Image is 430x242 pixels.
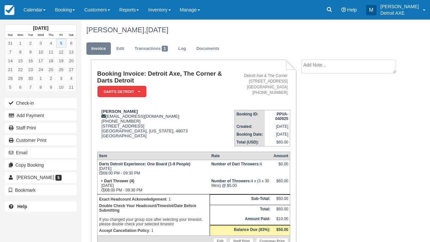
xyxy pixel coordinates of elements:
p: Detroit AXE [380,10,419,16]
th: Balance Due (83%): [210,225,272,235]
strong: Accept Cancellation Policy [99,228,149,233]
strong: [PERSON_NAME] [101,109,138,114]
a: Documents [191,42,224,55]
a: Invoice [86,42,111,55]
a: 22 [15,65,25,74]
div: $0.00 [274,162,288,172]
th: Booking ID: [235,110,265,123]
a: 11 [46,48,56,56]
strong: Dart Thrower (4) [104,179,134,183]
a: 4 [66,74,76,83]
th: Wed [36,32,46,39]
a: Darts Detroit [97,85,144,98]
a: 17 [36,56,46,65]
a: 20 [66,56,76,65]
a: 27 [66,65,76,74]
a: 31 [5,39,15,48]
b: Help [17,204,27,209]
strong: PPVA-040925 [275,112,288,121]
a: 23 [25,65,36,74]
span: 1 [162,46,168,52]
th: Sub-Total: [210,195,272,205]
td: [DATE] 08:00 PM - 09:30 PM [97,160,210,177]
address: Detroit Axe & The Corner [STREET_ADDRESS] [GEOGRAPHIC_DATA] [PHONE_NUMBER] [237,73,288,96]
img: checkfront-main-nav-mini-logo.png [5,5,14,15]
a: Edit [111,42,129,55]
i: Help [341,8,346,12]
a: 15 [15,56,25,65]
a: 26 [56,65,66,74]
strong: [DATE] [33,25,48,31]
th: Mon [15,32,25,39]
a: 13 [66,48,76,56]
td: [DATE] [265,123,290,130]
span: Help [347,7,357,12]
a: 9 [25,48,36,56]
span: [DATE] [146,26,168,34]
th: Booking Date: [235,130,265,138]
a: 3 [56,74,66,83]
th: Total (USD): [235,138,265,146]
a: 3 [36,39,46,48]
th: Sat [66,32,76,39]
a: 8 [36,83,46,92]
button: Email [5,147,77,158]
div: M [366,5,377,15]
a: 7 [5,48,15,56]
a: 30 [25,74,36,83]
a: 7 [25,83,36,92]
td: $60.00 [272,205,290,215]
p: : 1 [99,196,208,203]
a: 10 [36,48,46,56]
button: Copy Booking [5,160,77,170]
a: 6 [66,39,76,48]
em: Darts Detroit [97,86,146,97]
a: 9 [46,83,56,92]
a: 14 [5,56,15,65]
p: If you changed your group size after selecting your timeslot, please double check your selected t... [99,203,208,227]
td: $10.00 [272,215,290,225]
a: 2 [46,74,56,83]
button: Check-in [5,98,77,108]
a: 25 [46,65,56,74]
a: 11 [66,83,76,92]
span: 5 [55,175,62,181]
td: $60.00 [272,195,290,205]
th: Sun [5,32,15,39]
a: [PERSON_NAME] 5 [5,172,77,183]
td: [DATE] 08:00 PM - 09:30 PM [97,177,210,194]
a: Help [5,201,77,212]
a: 5 [5,83,15,92]
a: Transactions1 [130,42,173,55]
td: $60.00 [265,138,290,146]
h1: [PERSON_NAME], [86,26,399,34]
td: [DATE] [265,130,290,138]
a: 2 [25,39,36,48]
a: 19 [56,56,66,65]
td: 4 x (3 x 30 Mins) @ $5.00 [210,177,272,194]
a: 18 [46,56,56,65]
th: Amount Paid: [210,215,272,225]
a: 10 [56,83,66,92]
a: 5 [56,39,66,48]
button: Add Payment [5,110,77,121]
a: 12 [56,48,66,56]
h1: Booking Invoice: Detroit Axe, The Corner & Darts Detroit [97,70,234,84]
a: 24 [36,65,46,74]
b: Double Check Your Headcount/Timeslot/Date Before Submitting [99,204,196,213]
strong: Number of Dart Throwers [211,162,260,166]
p: : 1 [99,227,208,234]
a: 8 [15,48,25,56]
a: 6 [15,83,25,92]
a: 1 [15,39,25,48]
p: [PERSON_NAME] [380,3,419,10]
th: Created: [235,123,265,130]
td: 4 [210,160,272,177]
a: 21 [5,65,15,74]
div: $60.00 [274,179,288,189]
div: [EMAIL_ADDRESS][DOMAIN_NAME] [PHONE_NUMBER] [STREET_ADDRESS] [GEOGRAPHIC_DATA], [US_STATE], 48073... [97,109,234,146]
th: Total: [210,205,272,215]
th: Fri [56,32,66,39]
th: Amount [272,152,290,160]
a: 29 [15,74,25,83]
